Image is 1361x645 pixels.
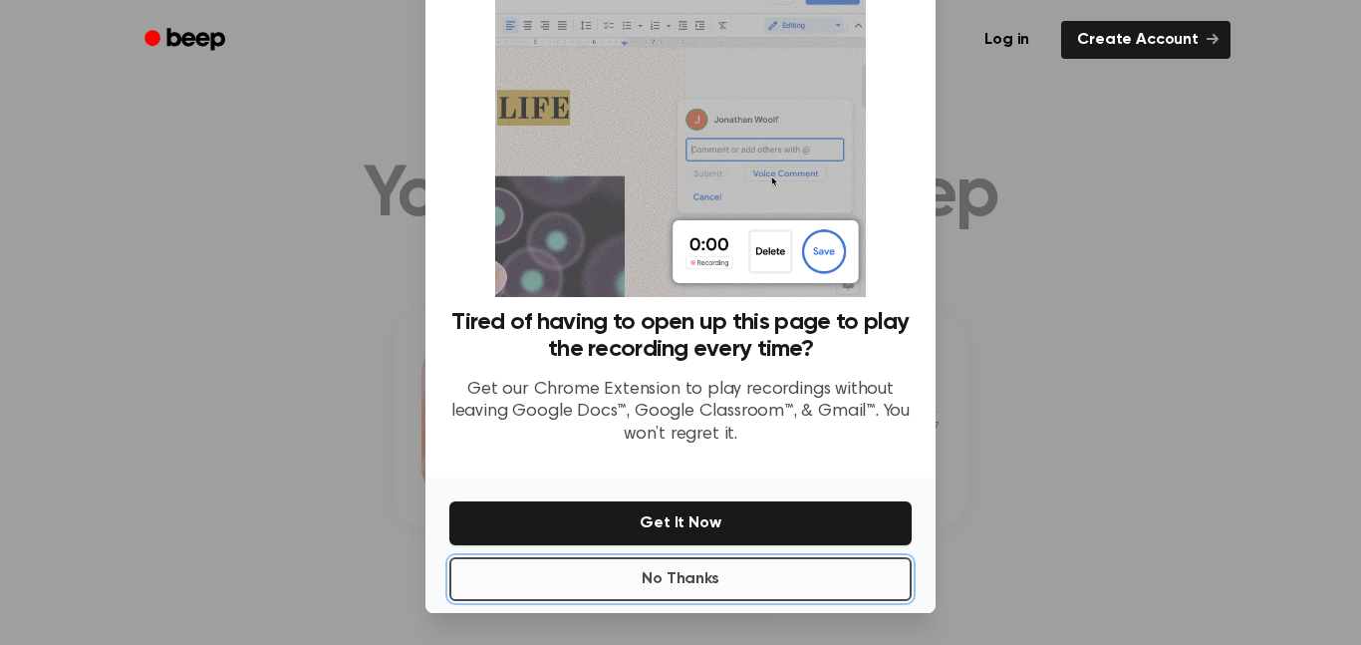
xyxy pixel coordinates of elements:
[1061,21,1230,59] a: Create Account
[449,309,912,363] h3: Tired of having to open up this page to play the recording every time?
[131,21,243,60] a: Beep
[449,501,912,545] button: Get It Now
[449,379,912,447] p: Get our Chrome Extension to play recordings without leaving Google Docs™, Google Classroom™, & Gm...
[449,557,912,601] button: No Thanks
[964,17,1049,63] a: Log in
